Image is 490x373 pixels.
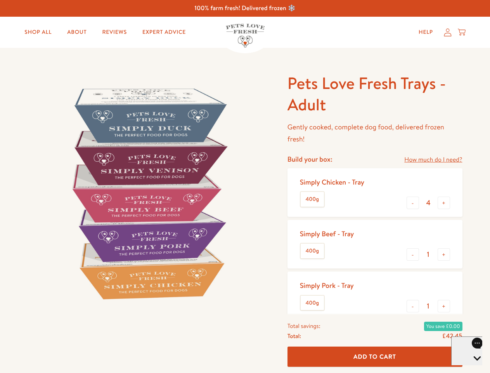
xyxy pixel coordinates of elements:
[353,352,396,361] span: Add To Cart
[226,24,265,47] img: Pets Love Fresh
[287,121,462,145] p: Gently cooked, complete dog food, delivered frozen fresh!
[438,248,450,261] button: +
[300,229,354,238] div: Simply Beef - Tray
[300,178,364,186] div: Simply Chicken - Tray
[287,155,332,164] h4: Build your box:
[287,331,301,341] span: Total:
[61,24,93,40] a: About
[301,296,324,310] label: 400g
[424,322,462,331] span: You save £0.00
[404,155,462,165] a: How much do I need?
[407,248,419,261] button: -
[442,332,462,340] span: £42.45
[287,347,462,367] button: Add To Cart
[438,300,450,312] button: +
[287,321,320,331] span: Total savings:
[412,24,439,40] a: Help
[301,192,324,207] label: 400g
[287,73,462,115] h1: Pets Love Fresh Trays - Adult
[407,197,419,209] button: -
[438,197,450,209] button: +
[96,24,133,40] a: Reviews
[18,24,58,40] a: Shop All
[301,244,324,258] label: 400g
[300,281,354,290] div: Simply Pork - Tray
[407,300,419,312] button: -
[28,73,269,314] img: Pets Love Fresh Trays - Adult
[451,336,482,365] iframe: Gorgias live chat messenger
[136,24,192,40] a: Expert Advice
